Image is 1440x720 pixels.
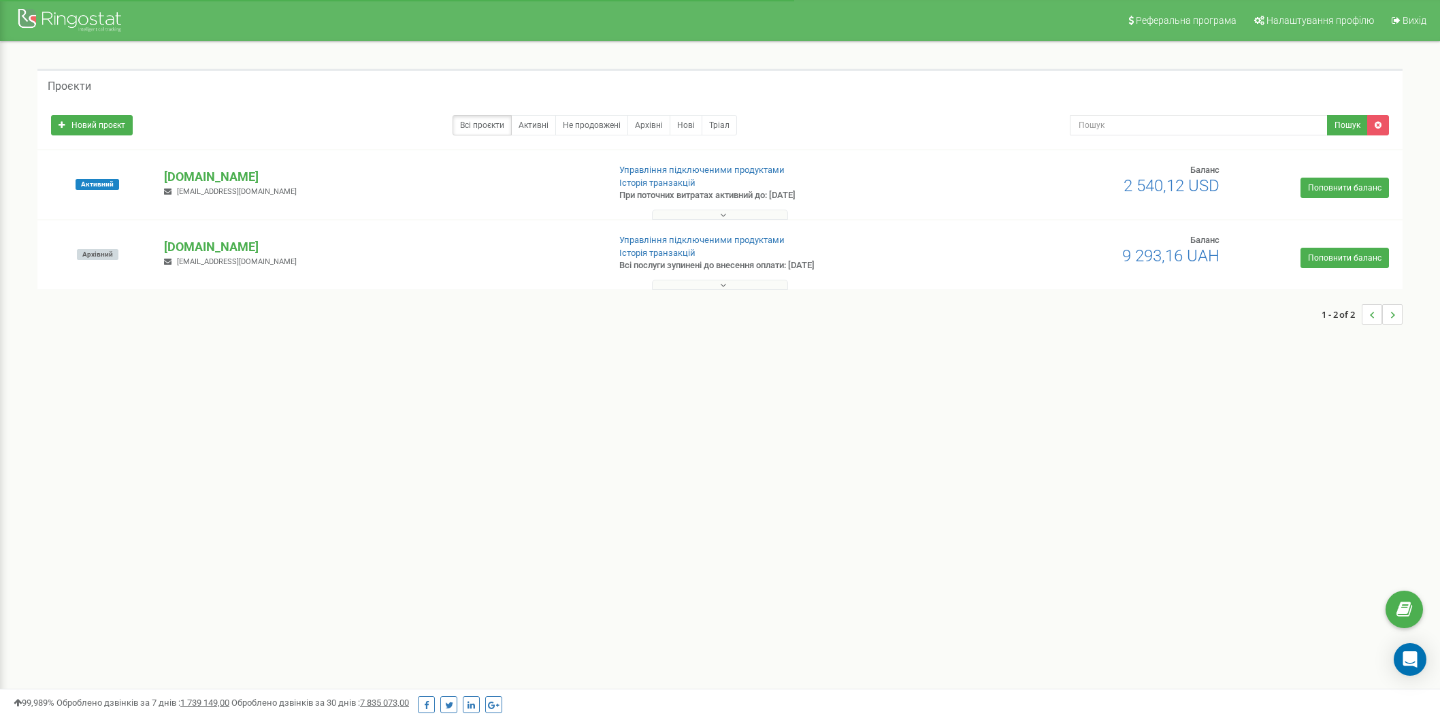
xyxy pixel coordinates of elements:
span: Баланс [1190,235,1220,245]
input: Пошук [1070,115,1328,135]
a: Активні [511,115,556,135]
span: Налаштування профілю [1266,15,1374,26]
a: Управління підключеними продуктами [619,165,785,175]
p: Всі послуги зупинені до внесення оплати: [DATE] [619,259,938,272]
span: Активний [76,179,119,190]
span: 9 293,16 UAH [1122,246,1220,265]
span: Реферальна програма [1136,15,1237,26]
nav: ... [1322,291,1403,338]
a: Всі проєкти [453,115,512,135]
a: Поповнити баланс [1300,248,1389,268]
span: 99,989% [14,698,54,708]
h5: Проєкти [48,80,91,93]
a: Не продовжені [555,115,628,135]
u: 1 739 149,00 [180,698,229,708]
a: Поповнити баланс [1300,178,1389,198]
button: Пошук [1327,115,1368,135]
p: При поточних витратах активний до: [DATE] [619,189,938,202]
a: Історія транзакцій [619,178,696,188]
div: Open Intercom Messenger [1394,643,1426,676]
a: Архівні [627,115,670,135]
span: 1 - 2 of 2 [1322,304,1362,325]
a: Тріал [702,115,737,135]
span: 2 540,12 USD [1124,176,1220,195]
a: Новий проєкт [51,115,133,135]
a: Управління підключеними продуктами [619,235,785,245]
span: Вихід [1403,15,1426,26]
a: Нові [670,115,702,135]
span: Баланс [1190,165,1220,175]
p: [DOMAIN_NAME] [164,168,596,186]
p: [DOMAIN_NAME] [164,238,596,256]
a: Історія транзакцій [619,248,696,258]
span: Архівний [77,249,118,260]
span: Оброблено дзвінків за 30 днів : [231,698,409,708]
span: Оброблено дзвінків за 7 днів : [56,698,229,708]
u: 7 835 073,00 [360,698,409,708]
span: [EMAIL_ADDRESS][DOMAIN_NAME] [177,187,297,196]
span: [EMAIL_ADDRESS][DOMAIN_NAME] [177,257,297,266]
